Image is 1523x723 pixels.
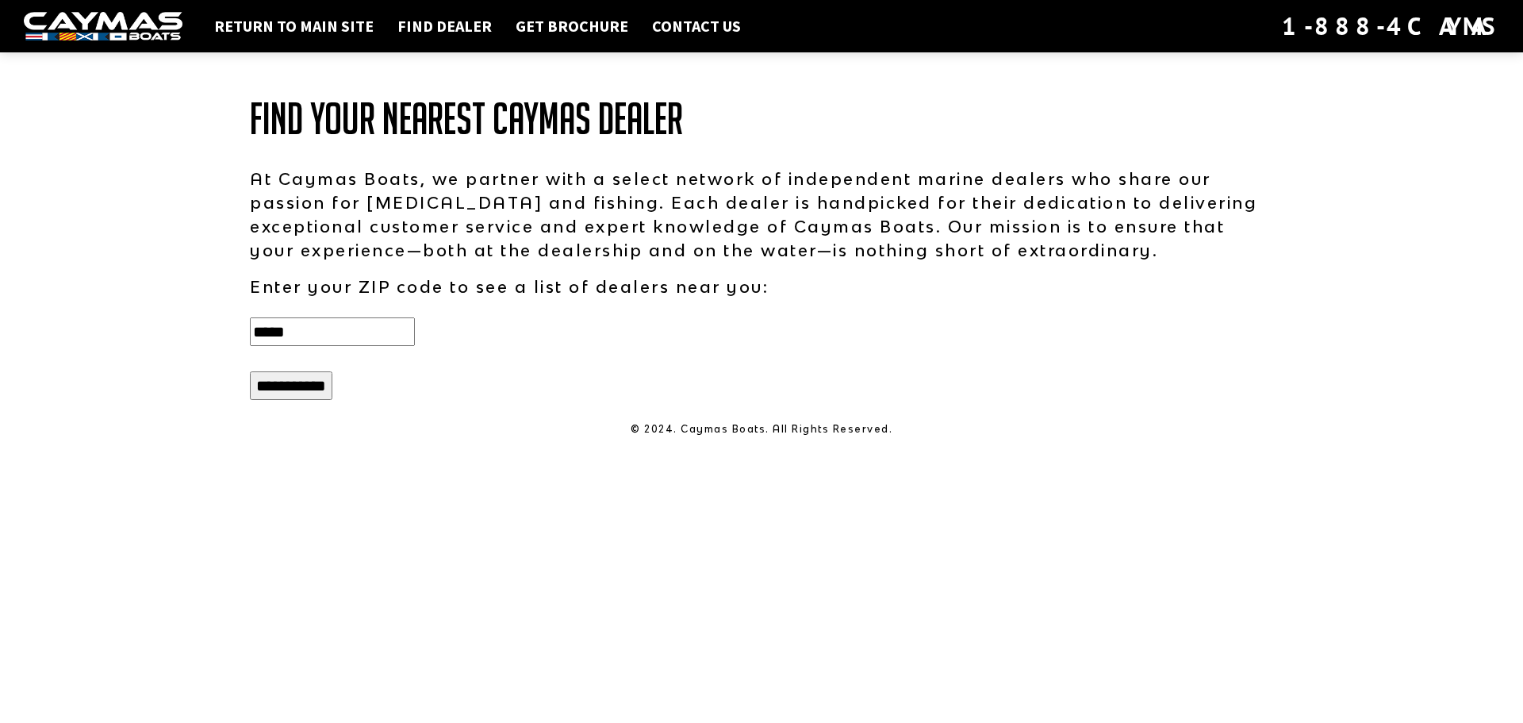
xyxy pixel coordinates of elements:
[644,16,749,37] a: Contact Us
[250,167,1273,262] p: At Caymas Boats, we partner with a select network of independent marine dealers who share our pas...
[24,12,182,41] img: white-logo-c9c8dbefe5ff5ceceb0f0178aa75bf4bb51f6bca0971e226c86eb53dfe498488.png
[206,16,382,37] a: Return to main site
[389,16,500,37] a: Find Dealer
[250,95,1273,143] h1: Find Your Nearest Caymas Dealer
[250,422,1273,436] p: © 2024. Caymas Boats. All Rights Reserved.
[1282,9,1499,44] div: 1-888-4CAYMAS
[508,16,636,37] a: Get Brochure
[250,275,1273,298] p: Enter your ZIP code to see a list of dealers near you:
